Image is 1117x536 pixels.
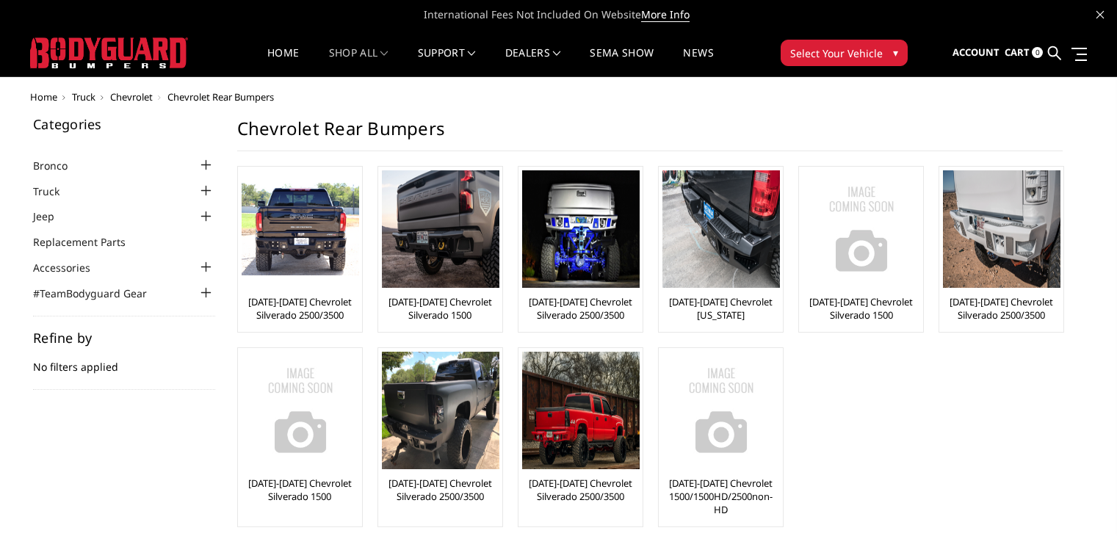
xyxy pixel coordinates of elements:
a: Truck [72,90,95,104]
a: shop all [329,48,388,76]
a: SEMA Show [590,48,654,76]
a: No Image [662,352,779,469]
a: Chevrolet [110,90,153,104]
a: Jeep [33,209,73,224]
button: Select Your Vehicle [781,40,908,66]
img: BODYGUARD BUMPERS [30,37,188,68]
a: No Image [242,352,358,469]
div: No filters applied [33,331,215,390]
img: No Image [803,170,920,288]
a: Dealers [505,48,561,76]
img: No Image [242,352,359,469]
a: Replacement Parts [33,234,144,250]
a: News [683,48,713,76]
a: [DATE]-[DATE] Chevrolet 1500/1500HD/2500non-HD [662,477,779,516]
h1: Chevrolet Rear Bumpers [237,117,1063,151]
a: Accessories [33,260,109,275]
a: [DATE]-[DATE] Chevrolet Silverado 2500/3500 [522,477,639,503]
a: More Info [641,7,690,22]
a: [DATE]-[DATE] Chevrolet Silverado 2500/3500 [242,295,358,322]
a: [DATE]-[DATE] Chevrolet Silverado 2500/3500 [382,477,499,503]
a: [DATE]-[DATE] Chevrolet Silverado 1500 [382,295,499,322]
span: ▾ [893,45,898,60]
a: No Image [803,170,919,288]
a: Support [418,48,476,76]
a: [DATE]-[DATE] Chevrolet [US_STATE] [662,295,779,322]
span: Cart [1005,46,1030,59]
a: Home [30,90,57,104]
a: Home [267,48,299,76]
h5: Refine by [33,331,215,344]
a: Account [952,33,999,73]
a: [DATE]-[DATE] Chevrolet Silverado 2500/3500 [943,295,1060,322]
a: [DATE]-[DATE] Chevrolet Silverado 1500 [242,477,358,503]
a: [DATE]-[DATE] Chevrolet Silverado 2500/3500 [522,295,639,322]
span: Account [952,46,999,59]
span: Select Your Vehicle [790,46,883,61]
a: Bronco [33,158,86,173]
h5: Categories [33,117,215,131]
a: Truck [33,184,78,199]
a: [DATE]-[DATE] Chevrolet Silverado 1500 [803,295,919,322]
img: No Image [662,352,780,469]
span: 0 [1032,47,1043,58]
a: Cart 0 [1005,33,1043,73]
span: Chevrolet Rear Bumpers [167,90,274,104]
a: #TeamBodyguard Gear [33,286,165,301]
